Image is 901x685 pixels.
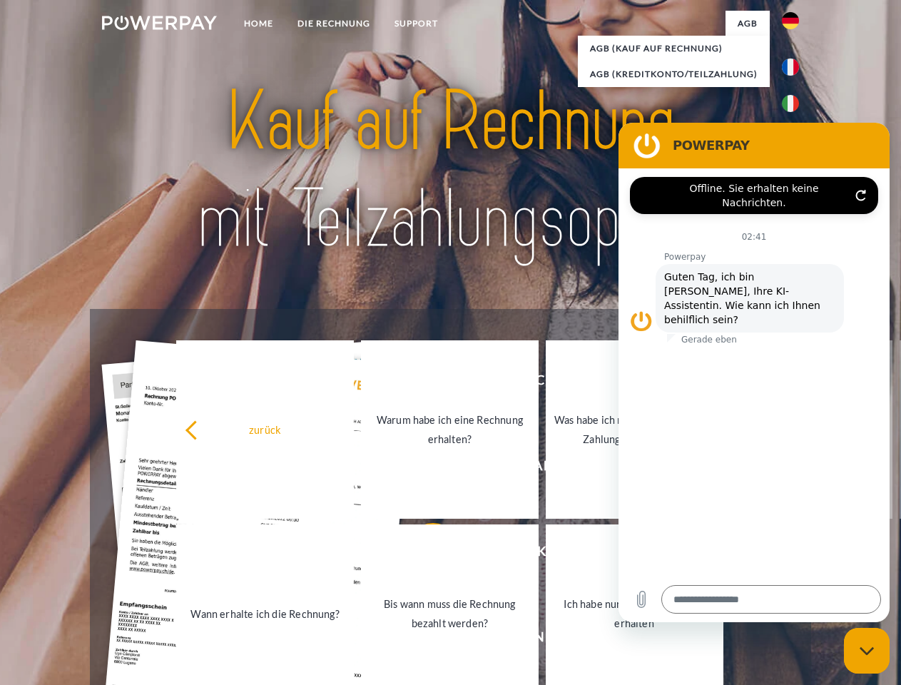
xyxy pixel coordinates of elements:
[844,628,890,674] iframe: Schaltfläche zum Öffnen des Messaging-Fensters; Konversation läuft
[232,11,285,36] a: Home
[370,410,530,449] div: Warum habe ich eine Rechnung erhalten?
[546,340,723,519] a: Was habe ich noch offen, ist meine Zahlung eingegangen?
[619,123,890,622] iframe: Messaging-Fenster
[102,16,217,30] img: logo-powerpay-white.svg
[782,59,799,76] img: fr
[554,594,715,633] div: Ich habe nur eine Teillieferung erhalten
[136,68,765,273] img: title-powerpay_de.svg
[782,12,799,29] img: de
[578,36,770,61] a: AGB (Kauf auf Rechnung)
[578,61,770,87] a: AGB (Kreditkonto/Teilzahlung)
[554,410,715,449] div: Was habe ich noch offen, ist meine Zahlung eingegangen?
[185,420,345,439] div: zurück
[382,11,450,36] a: SUPPORT
[726,11,770,36] a: agb
[370,594,530,633] div: Bis wann muss die Rechnung bezahlt werden?
[185,604,345,623] div: Wann erhalte ich die Rechnung?
[285,11,382,36] a: DIE RECHNUNG
[782,95,799,112] img: it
